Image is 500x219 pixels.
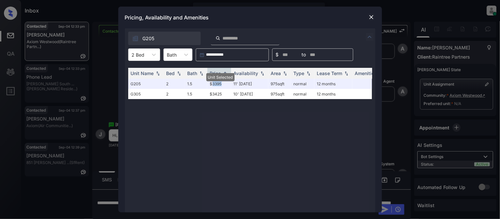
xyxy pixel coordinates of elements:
td: normal [291,89,314,99]
td: $3395 [207,79,231,89]
div: Type [294,70,305,76]
div: Amenities [355,70,377,76]
td: 11' [DATE] [231,79,268,89]
span: $ [276,51,279,58]
img: sorting [305,71,312,76]
div: Unit Name [131,70,154,76]
span: to [302,51,306,58]
img: sorting [259,71,266,76]
img: close [368,14,375,20]
td: 975 sqft [268,79,291,89]
img: icon-zuma [216,35,221,41]
div: Bed [166,70,175,76]
img: icon-zuma [366,33,374,41]
div: Bath [188,70,197,76]
td: 10' [DATE] [231,89,268,99]
div: Lease Term [317,70,342,76]
td: 12 months [314,89,352,99]
img: sorting [343,71,350,76]
td: normal [291,79,314,89]
td: G305 [128,89,164,99]
img: sorting [176,71,182,76]
td: 975 sqft [268,89,291,99]
td: 2 [164,89,185,99]
div: Price [210,70,221,76]
img: sorting [222,71,228,76]
td: 1.5 [185,89,207,99]
img: sorting [155,71,161,76]
span: G205 [143,35,155,42]
div: Pricing, Availability and Amenities [118,7,382,28]
img: icon-zuma [132,35,139,42]
td: $3425 [207,89,231,99]
td: 12 months [314,79,352,89]
img: sorting [198,71,205,76]
td: 1.5 [185,79,207,89]
td: 2 [164,79,185,89]
div: Availability [234,70,258,76]
td: G205 [128,79,164,89]
img: sorting [282,71,288,76]
div: Area [271,70,281,76]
